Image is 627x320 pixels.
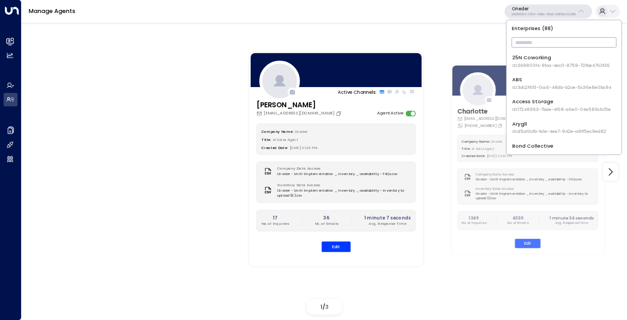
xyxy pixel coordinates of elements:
label: Title: [261,137,271,141]
h3: [PERSON_NAME] [257,100,343,110]
div: 25N Coworking [512,54,610,69]
p: No. of Inquiries [462,221,486,225]
div: [EMAIL_ADDRESS][DOMAIN_NAME] [457,116,534,122]
h2: 4330 [508,215,528,221]
p: No. of Inquiries [261,221,289,227]
span: Oneder - Uniti Implementation _ inventory _ availability - inventory to upload (8).csv [277,188,411,198]
span: ID: 3dc2f6f3-0cc6-48db-b2ce-5c36e8e0bc94 [512,84,611,91]
div: [EMAIL_ADDRESS][DOMAIN_NAME] [257,110,343,117]
span: ID: 17248963-7bae-4f68-a6e0-04e589c1c15e [512,106,611,113]
span: 3 [325,303,329,311]
h2: 1 minute 7 seconds [364,214,411,221]
p: Oneder [512,6,576,12]
p: No. of Emails [315,221,338,227]
label: Company Name: [462,140,490,144]
span: [DATE] 02:40 PM [487,154,512,158]
p: Avg. Response Time [549,221,593,225]
div: ABS [512,76,611,91]
p: No. of Emails [508,221,528,225]
span: AI Sales Agent [472,147,494,151]
label: Created Date: [261,145,288,150]
p: b6d56953-0354-4d8c-85a9-b9f5de32c6fb [512,13,576,16]
button: Copy [497,123,504,128]
label: Company Data Access: [476,172,579,177]
div: / [306,299,342,315]
h2: 1349 [462,215,486,221]
div: Bond Collective [512,142,616,157]
a: Manage Agents [29,7,75,15]
button: Copy [336,110,343,116]
h2: 36 [315,214,338,221]
span: Oneder - Uniti Implementation _ inventory _ availability - FAQs.csv [476,177,582,181]
h2: 17 [261,214,289,221]
div: Arygll [512,120,606,135]
p: Avg. Response Time [364,221,411,227]
span: Oneder - Uniti Implementation _ inventory _ availability - inventory to upload (1).csv [476,191,594,201]
p: Enterprises ( 88 ) [509,23,618,34]
h3: Charlotte [457,107,534,116]
p: Active Channels: [338,88,377,95]
span: Oneder - Uniti Implementation _ inventory _ availability - FAQs.csv [277,171,397,177]
button: Edit [322,241,351,252]
label: Inventory Data Access: [476,187,591,191]
label: Inventory Data Access: [277,183,408,188]
label: Agent Active [377,110,403,117]
span: ID: e5c8f306-7b86-487b-8d28-d066bc04964e [512,151,616,157]
span: [DATE] 01:28 PM [290,145,318,150]
span: 1 [320,303,322,311]
span: ID: d5af0cfb-fa1e-4ee7-942e-a8ff5ec9ed82 [512,128,606,135]
div: Access Storage [512,98,611,113]
span: Oneder [491,140,503,144]
span: Oneder [295,129,308,133]
label: Company Name: [261,129,293,133]
h2: 1 minute 34 seconds [549,215,593,221]
button: Edit [515,239,540,248]
label: Company Data Access: [277,166,395,171]
div: [PHONE_NUMBER] [457,123,504,128]
button: Onederb6d56953-0354-4d8c-85a9-b9f5de32c6fb [505,4,592,19]
span: AI Sales Agent [273,137,298,141]
label: Title: [462,147,470,151]
label: Created Date: [462,154,485,158]
span: ID: 3b9800f4-81ca-4ec0-8758-72fbe4763f36 [512,62,610,69]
